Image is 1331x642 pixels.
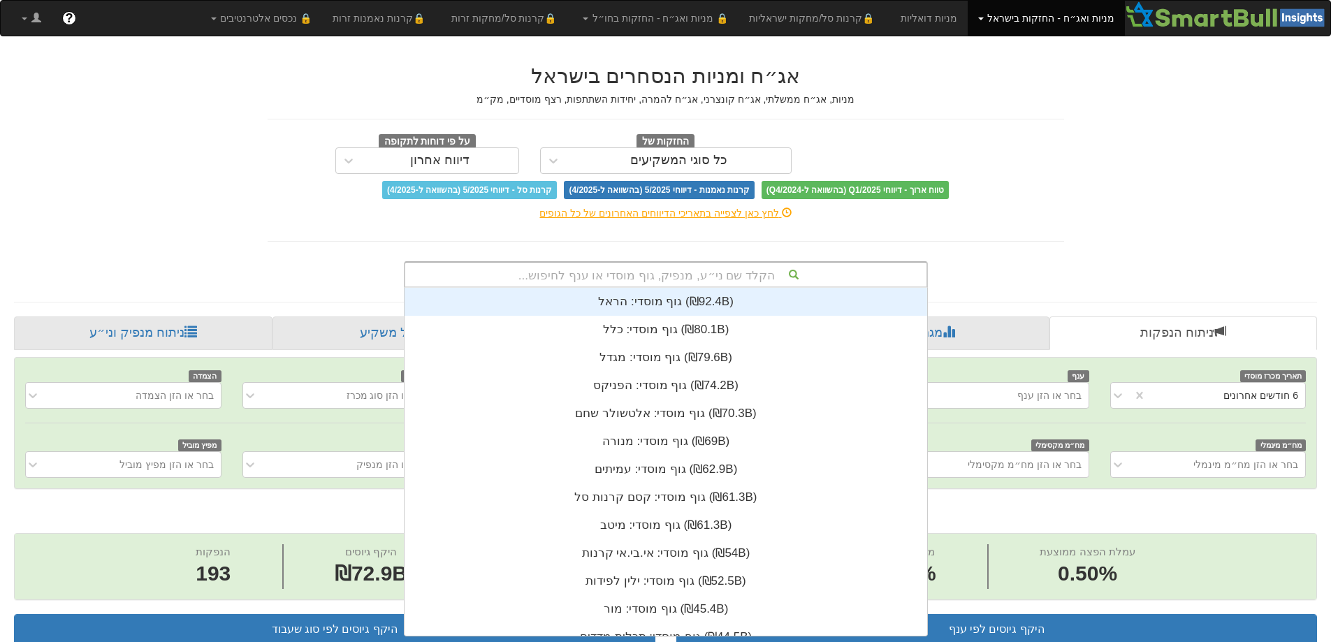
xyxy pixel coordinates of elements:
[268,64,1064,87] h2: אג״ח ומניות הנסחרים בישראל
[630,154,727,168] div: כל סוגי המשקיעים
[1223,388,1298,402] div: 6 חודשים אחרונים
[405,428,927,455] div: גוף מוסדי: ‏מנורה ‎(₪69B)‎
[257,206,1075,220] div: לחץ כאן לצפייה בתאריכי הדיווחים האחרונים של כל הגופים
[119,458,214,472] div: בחר או הזן מפיץ מוביל
[25,622,644,638] div: היקף גיוסים לפי סוג שעבוד
[762,181,949,199] span: טווח ארוך - דיווחי Q1/2025 (בהשוואה ל-Q4/2024)
[382,181,557,199] span: קרנות סל - דיווחי 5/2025 (בהשוואה ל-4/2025)
[1125,1,1330,29] img: Smartbull
[322,1,441,36] a: 🔒קרנות נאמנות זרות
[890,1,968,36] a: מניות דואליות
[268,94,1064,105] h5: מניות, אג״ח ממשלתי, אג״ח קונצרני, אג״ח להמרה, יחידות השתתפות, רצף מוסדיים, מק״מ
[1240,370,1306,382] span: תאריך מכרז מוסדי
[189,370,221,382] span: הצמדה
[564,181,754,199] span: קרנות נאמנות - דיווחי 5/2025 (בהשוואה ל-4/2025)
[405,400,927,428] div: גוף מוסדי: ‏אלטשולר שחם ‎(₪70.3B)‎
[345,546,397,557] span: היקף גיוסים
[1193,458,1298,472] div: בחר או הזן מח״מ מינמלי
[405,316,927,344] div: גוף מוסדי: ‏כלל ‎(₪80.1B)‎
[739,1,889,36] a: 🔒קרנות סל/מחקות ישראליות
[1031,439,1089,451] span: מח״מ מקסימלי
[405,539,927,567] div: גוף מוסדי: ‏אי.בי.אי קרנות ‎(₪54B)‎
[968,1,1125,36] a: מניות ואג״ח - החזקות בישראל
[401,370,439,382] span: סוג מכרז
[405,263,926,286] div: הקלד שם ני״ע, מנפיק, גוף מוסדי או ענף לחיפוש...
[1256,439,1306,451] span: מח״מ מינמלי
[65,11,73,25] span: ?
[405,288,927,316] div: גוף מוסדי: ‏הראל ‎(₪92.4B)‎
[1040,546,1135,557] span: עמלת הפצה ממוצעת
[14,503,1317,526] h2: ניתוח הנפקות - 6 חודשים אחרונים
[405,455,927,483] div: גוף מוסדי: ‏עמיתים ‎(₪62.9B)‎
[272,316,535,350] a: פרופיל משקיע
[1017,388,1082,402] div: בחר או הזן ענף
[347,388,431,402] div: בחר או הזן סוג מכרז
[688,622,1307,638] div: היקף גיוסים לפי ענף
[405,567,927,595] div: גוף מוסדי: ‏ילין לפידות ‎(₪52.5B)‎
[196,559,231,589] span: 193
[968,458,1082,472] div: בחר או הזן מח״מ מקסימלי
[136,388,214,402] div: בחר או הזן הצמדה
[405,595,927,623] div: גוף מוסדי: ‏מור ‎(₪45.4B)‎
[52,1,87,36] a: ?
[572,1,739,36] a: 🔒 מניות ואג״ח - החזקות בחו״ל
[178,439,221,451] span: מפיץ מוביל
[441,1,572,36] a: 🔒קרנות סל/מחקות זרות
[14,316,272,350] a: ניתוח מנפיק וני״ע
[410,154,470,168] div: דיווח אחרון
[1068,370,1089,382] span: ענף
[356,458,430,472] div: בחר או הזן מנפיק
[201,1,323,36] a: 🔒 נכסים אלטרנטיבים
[335,562,407,585] span: ₪72.9B
[405,344,927,372] div: גוף מוסדי: ‏מגדל ‎(₪79.6B)‎
[379,134,476,149] span: על פי דוחות לתקופה
[1049,316,1317,350] a: ניתוח הנפקות
[1040,559,1135,589] span: 0.50%
[637,134,695,149] span: החזקות של
[405,372,927,400] div: גוף מוסדי: ‏הפניקס ‎(₪74.2B)‎
[405,483,927,511] div: גוף מוסדי: ‏קסם קרנות סל ‎(₪61.3B)‎
[196,546,231,557] span: הנפקות
[405,511,927,539] div: גוף מוסדי: ‏מיטב ‎(₪61.3B)‎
